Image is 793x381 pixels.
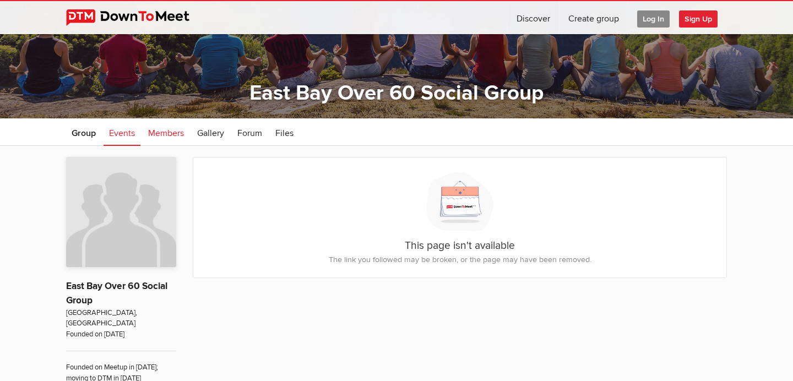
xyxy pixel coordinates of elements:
[66,280,167,306] a: East Bay Over 60 Social Group
[508,1,559,34] a: Discover
[109,128,135,139] span: Events
[679,1,726,34] a: Sign Up
[148,128,184,139] span: Members
[66,329,176,340] span: Founded on [DATE]
[204,254,715,266] p: The link you followed may be broken, or the page may have been removed.
[637,10,670,28] span: Log In
[72,128,96,139] span: Group
[270,118,299,146] a: Files
[66,118,101,146] a: Group
[232,118,268,146] a: Forum
[192,118,230,146] a: Gallery
[560,1,628,34] a: Create group
[66,308,176,329] span: [GEOGRAPHIC_DATA], [GEOGRAPHIC_DATA]
[249,80,544,106] a: East Bay Over 60 Social Group
[193,157,726,277] div: This page isn't available
[197,128,224,139] span: Gallery
[143,118,189,146] a: Members
[66,157,176,267] img: East Bay Over 60 Social Group
[104,118,140,146] a: Events
[275,128,294,139] span: Files
[237,128,262,139] span: Forum
[679,10,718,28] span: Sign Up
[628,1,678,34] a: Log In
[66,9,207,26] img: DownToMeet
